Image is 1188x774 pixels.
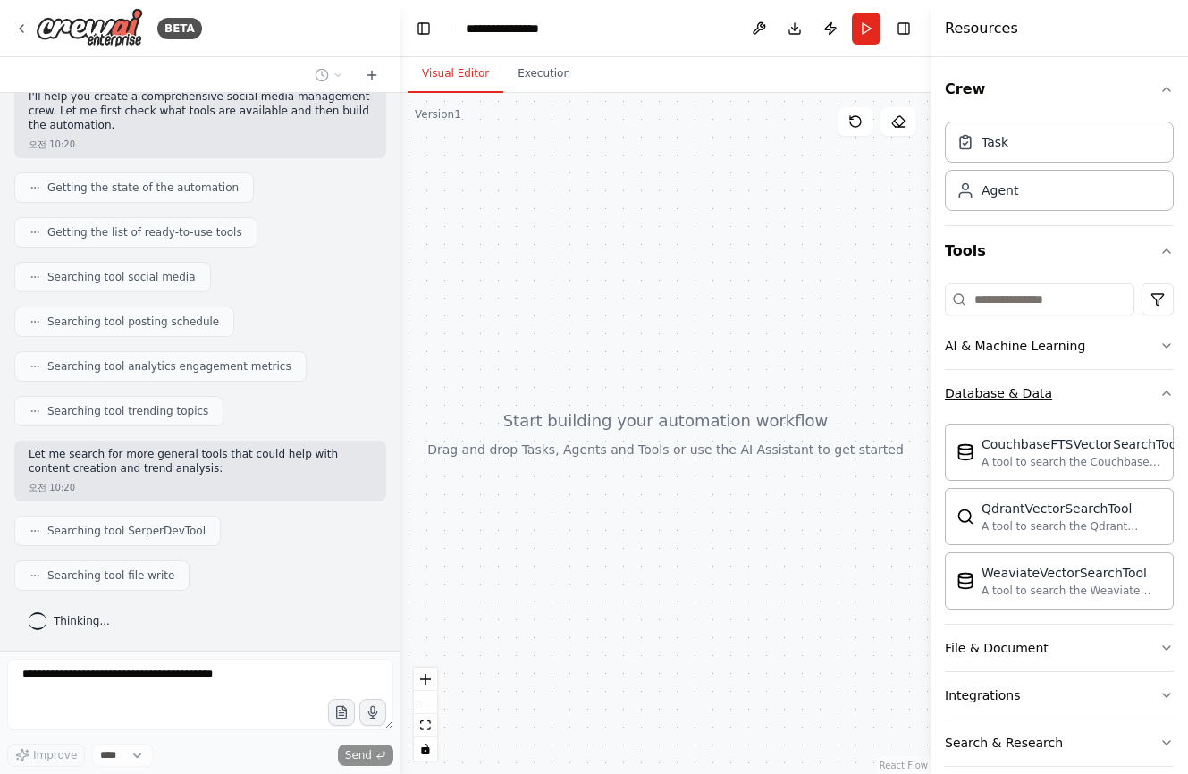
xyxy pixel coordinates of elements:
[33,748,77,762] span: Improve
[956,443,974,461] img: CouchbaseFTSVectorSearchTool
[29,90,372,132] p: I'll help you create a comprehensive social media management crew. Let me first check what tools ...
[29,448,372,475] p: Let me search for more general tools that could help with content creation and trend analysis:
[982,133,1008,151] div: Task
[945,734,1063,752] div: Search & Research
[945,18,1018,39] h4: Resources
[945,672,1174,719] button: Integrations
[359,699,386,726] button: Click to speak your automation idea
[414,691,437,714] button: zoom out
[945,625,1174,671] button: File & Document
[47,181,239,195] span: Getting the state of the automation
[47,359,291,374] span: Searching tool analytics engagement metrics
[982,519,1162,534] div: A tool to search the Qdrant database for relevant information on internal documents.
[345,748,372,762] span: Send
[503,55,585,93] button: Execution
[945,416,1174,624] div: Database & Data
[414,714,437,737] button: fit view
[945,323,1174,369] button: AI & Machine Learning
[982,455,1180,469] div: A tool to search the Couchbase database for relevant information on internal documents.
[47,225,242,240] span: Getting the list of ready-to-use tools
[47,315,219,329] span: Searching tool posting schedule
[328,699,355,726] button: Upload files
[945,370,1174,416] button: Database & Data
[7,744,85,767] button: Improve
[338,745,393,766] button: Send
[47,404,208,418] span: Searching tool trending topics
[411,16,436,41] button: Hide left sidebar
[945,719,1174,766] button: Search & Research
[982,181,1018,199] div: Agent
[982,564,1162,582] div: WeaviateVectorSearchTool
[880,761,928,770] a: React Flow attribution
[414,737,437,761] button: toggle interactivity
[982,584,1162,598] div: A tool to search the Weaviate database for relevant information on internal documents.
[358,64,386,86] button: Start a new chat
[945,226,1174,276] button: Tools
[891,16,916,41] button: Hide right sidebar
[47,524,206,538] span: Searching tool SerperDevTool
[956,572,974,590] img: WeaviateVectorSearchTool
[945,114,1174,225] div: Crew
[29,481,75,494] div: 오전 10:20
[36,8,143,48] img: Logo
[945,686,1020,704] div: Integrations
[466,20,554,38] nav: breadcrumb
[945,639,1049,657] div: File & Document
[414,668,437,761] div: React Flow controls
[956,508,974,526] img: QdrantVectorSearchTool
[47,270,196,284] span: Searching tool social media
[308,64,350,86] button: Switch to previous chat
[982,435,1180,453] div: CouchbaseFTSVectorSearchTool
[945,64,1174,114] button: Crew
[982,500,1162,517] div: QdrantVectorSearchTool
[945,384,1052,402] div: Database & Data
[945,337,1085,355] div: AI & Machine Learning
[415,107,461,122] div: Version 1
[414,668,437,691] button: zoom in
[408,55,503,93] button: Visual Editor
[29,138,75,151] div: 오전 10:20
[157,18,202,39] div: BETA
[54,614,110,628] span: Thinking...
[47,568,174,583] span: Searching tool file write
